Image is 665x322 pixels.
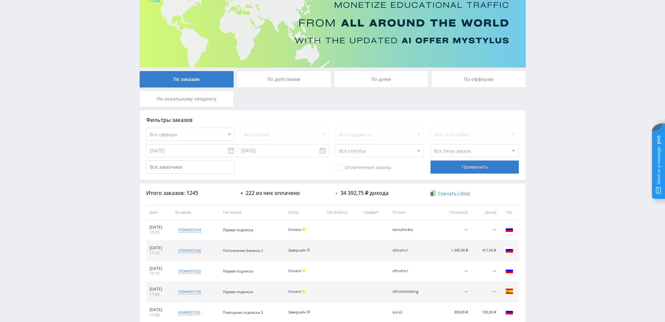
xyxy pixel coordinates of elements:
[393,228,422,232] div: tenozhiv4oz
[223,269,253,274] span: Первая подписка
[393,269,422,273] div: dtfozhiv1
[430,161,519,174] div: Применить
[149,292,169,297] div: 17:00
[430,190,470,197] a: Скачать (.xlsx)
[360,205,389,220] th: Предмет
[471,261,499,282] td: —
[438,191,470,196] span: Скачать (.xlsx)
[471,240,499,261] td: 417,00 ₽
[149,313,169,318] div: 17:00
[172,205,219,220] th: № заказа
[149,245,169,251] div: [DATE]
[246,190,300,196] div: 222 из них оплачено
[178,289,201,294] div: std#9357195
[393,310,422,314] div: kurs3
[334,71,429,87] div: По дням
[437,205,471,220] th: Стоимость
[505,246,513,254] img: rus.png
[302,228,305,231] span: Холд
[149,271,169,276] div: 17:15
[223,227,253,232] span: Первая подписка
[219,205,285,220] th: Тип заказа
[178,248,201,253] div: std#9357228
[140,91,234,107] div: По локальному лендингу
[223,310,263,315] span: Повторная подписка 3
[140,71,234,87] div: По заказам
[302,290,305,293] span: Холд
[149,287,169,292] div: [DATE]
[288,289,301,294] span: Оплата
[146,161,235,174] input: Все заказчики
[437,282,471,302] td: —
[505,225,513,233] img: rus.png
[146,117,519,123] div: Фильтры заказов
[288,268,301,273] span: Оплата
[149,251,169,256] div: 17:15
[285,205,324,220] th: Статус
[505,267,513,275] img: rus.png
[288,310,306,314] span: Завершён
[437,240,471,261] td: 1 390,00 ₽
[430,190,436,197] img: xlsx
[288,227,301,232] span: Оплата
[341,190,389,196] div: 34 392,75 ₽ дохода
[393,248,422,253] div: dtfozhiv1
[149,307,169,313] div: [DATE]
[146,190,235,196] div: Итого заказов: 1245
[505,287,513,295] img: esp.png
[178,269,201,274] div: std#9357232
[223,248,263,253] span: Пополнение баланса 2
[149,266,169,271] div: [DATE]
[505,308,513,316] img: rus.png
[146,205,172,220] th: Дата
[288,248,306,253] span: Завершён
[178,310,200,315] div: kai#9357192
[437,261,471,282] td: —
[149,225,169,230] div: [DATE]
[302,269,305,272] span: Холд
[237,71,331,87] div: По действиям
[178,227,201,233] div: std#9357234
[471,220,499,240] td: —
[471,205,499,220] th: Доход
[437,220,471,240] td: —
[431,71,526,87] div: По офферам
[149,230,169,235] div: 17:15
[307,310,310,313] span: Подтвержден
[323,205,360,220] th: Тип работы
[499,205,519,220] th: Гео
[471,282,499,302] td: —
[389,205,437,220] th: Потоки
[393,290,422,294] div: dtfvidizfotkling
[223,289,253,294] span: Первая подписка
[307,248,310,252] span: Подтвержден
[336,164,391,171] span: Оплаченные заказы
